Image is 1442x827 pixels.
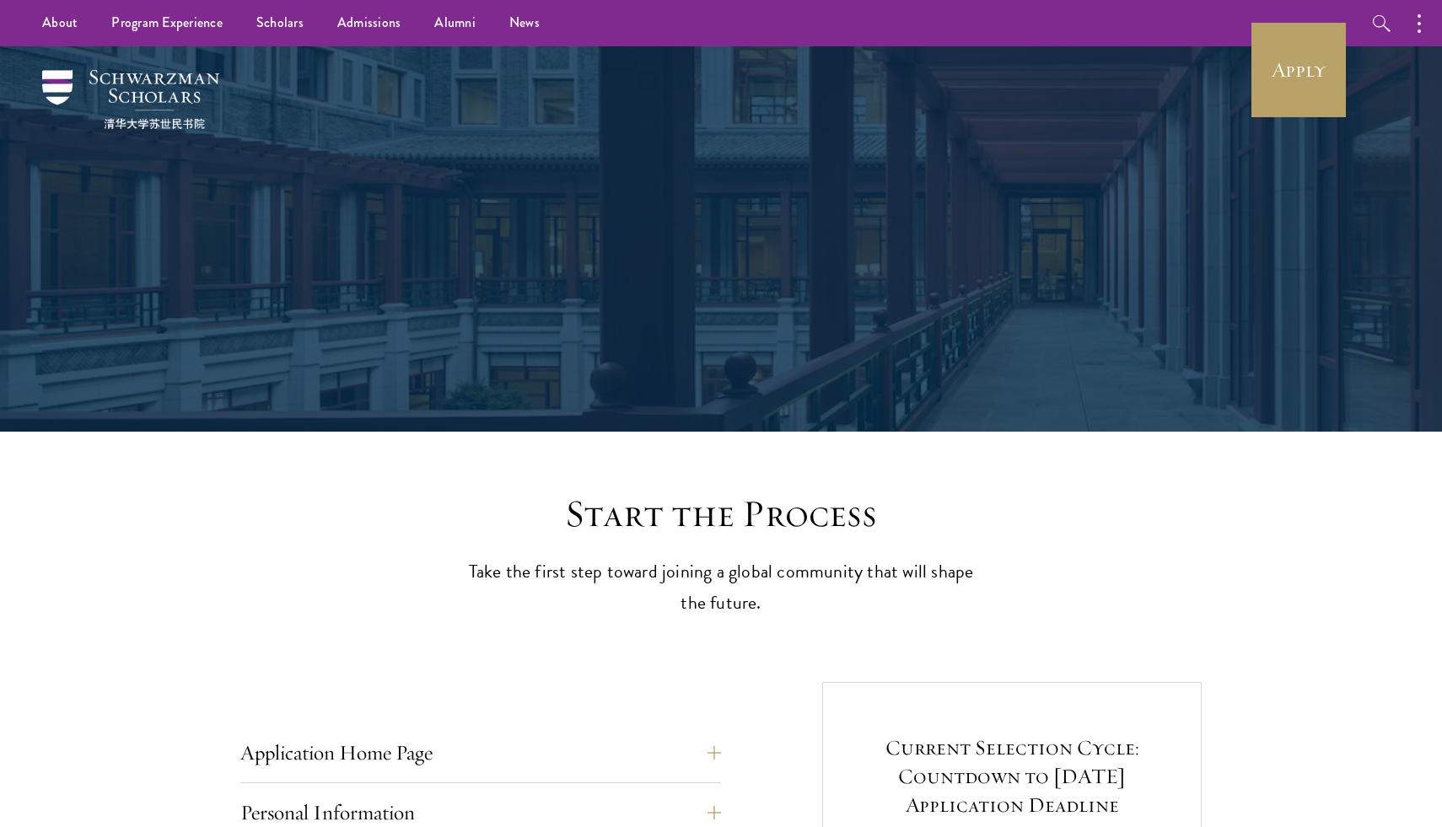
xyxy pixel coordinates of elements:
[869,733,1154,819] h5: Current Selection Cycle: Countdown to [DATE] Application Deadline
[240,733,721,773] button: Application Home Page
[1251,23,1346,117] a: Apply
[42,70,219,129] img: Schwarzman Scholars
[460,556,982,619] p: Take the first step toward joining a global community that will shape the future.
[460,491,982,538] h2: Start the Process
